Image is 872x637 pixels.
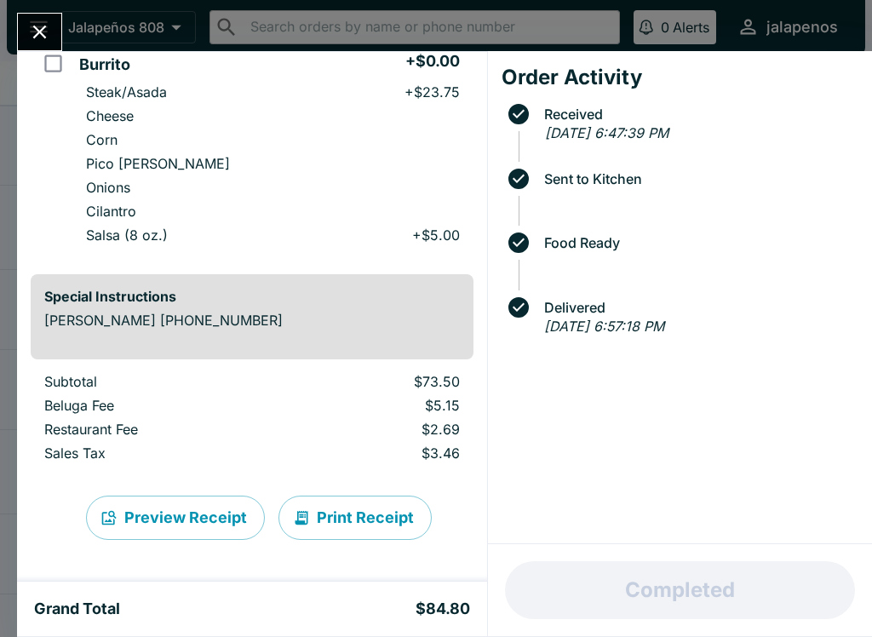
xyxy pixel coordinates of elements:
p: Steak/Asada [86,83,167,100]
p: Subtotal [44,373,267,390]
button: Preview Receipt [86,496,265,540]
p: Cheese [86,107,134,124]
p: Sales Tax [44,445,267,462]
p: Cilantro [86,203,136,220]
h5: $84.80 [416,599,470,619]
span: Delivered [536,300,858,315]
h5: Burrito [79,55,130,75]
p: Pico [PERSON_NAME] [86,155,230,172]
span: Food Ready [536,235,858,250]
h5: Grand Total [34,599,120,619]
p: + $5.00 [412,227,460,244]
em: [DATE] 6:57:18 PM [544,318,664,335]
em: [DATE] 6:47:39 PM [545,124,668,141]
p: Salsa (8 oz.) [86,227,168,244]
p: $5.15 [294,397,460,414]
p: Beluga Fee [44,397,267,414]
span: Received [536,106,858,122]
h4: Order Activity [502,65,858,90]
p: $3.46 [294,445,460,462]
h5: + $0.00 [405,51,460,72]
table: orders table [31,373,473,468]
button: Close [18,14,61,50]
h6: Special Instructions [44,288,460,305]
p: Corn [86,131,118,148]
button: Print Receipt [278,496,432,540]
p: $73.50 [294,373,460,390]
p: Onions [86,179,130,196]
p: [PERSON_NAME] [PHONE_NUMBER] [44,312,460,329]
span: Sent to Kitchen [536,171,858,187]
p: + $23.75 [404,83,460,100]
p: $2.69 [294,421,460,438]
p: Restaurant Fee [44,421,267,438]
